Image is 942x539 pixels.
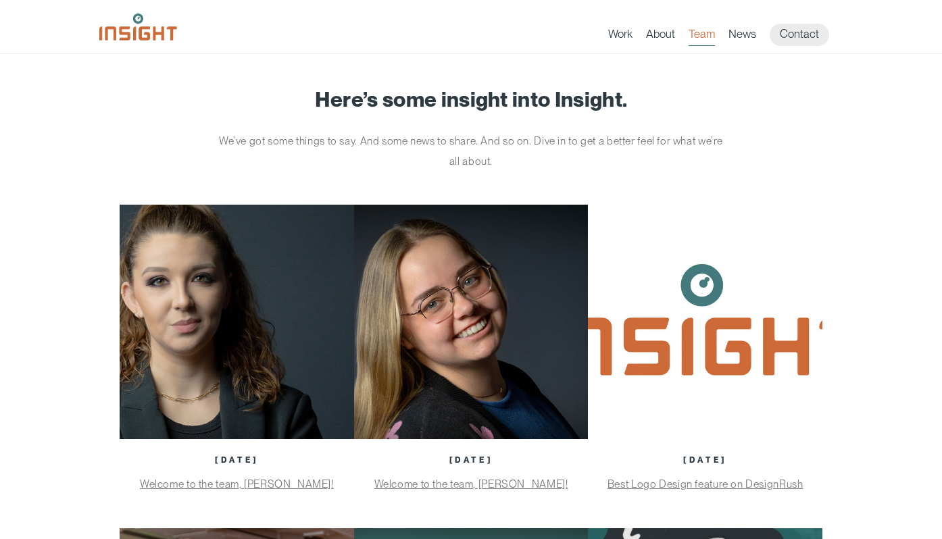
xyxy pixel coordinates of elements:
a: Welcome to the team, [PERSON_NAME]! [374,478,568,490]
a: Welcome to the team, [PERSON_NAME]! [140,478,334,490]
a: About [646,27,675,46]
p: [DATE] [605,453,805,467]
img: Insight Marketing Design [99,14,177,41]
p: [DATE] [371,453,572,467]
p: [DATE] [137,453,337,467]
h1: Here’s some insight into Insight. [120,88,822,111]
a: Best Logo Design feature on DesignRush [608,478,803,490]
a: Contact [770,24,829,46]
a: Work [608,27,633,46]
p: We’ve got some things to say. And some news to share. And so on. Dive in to get a better feel for... [218,131,724,171]
nav: primary navigation menu [608,24,843,46]
a: News [728,27,756,46]
a: Team [689,27,715,46]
